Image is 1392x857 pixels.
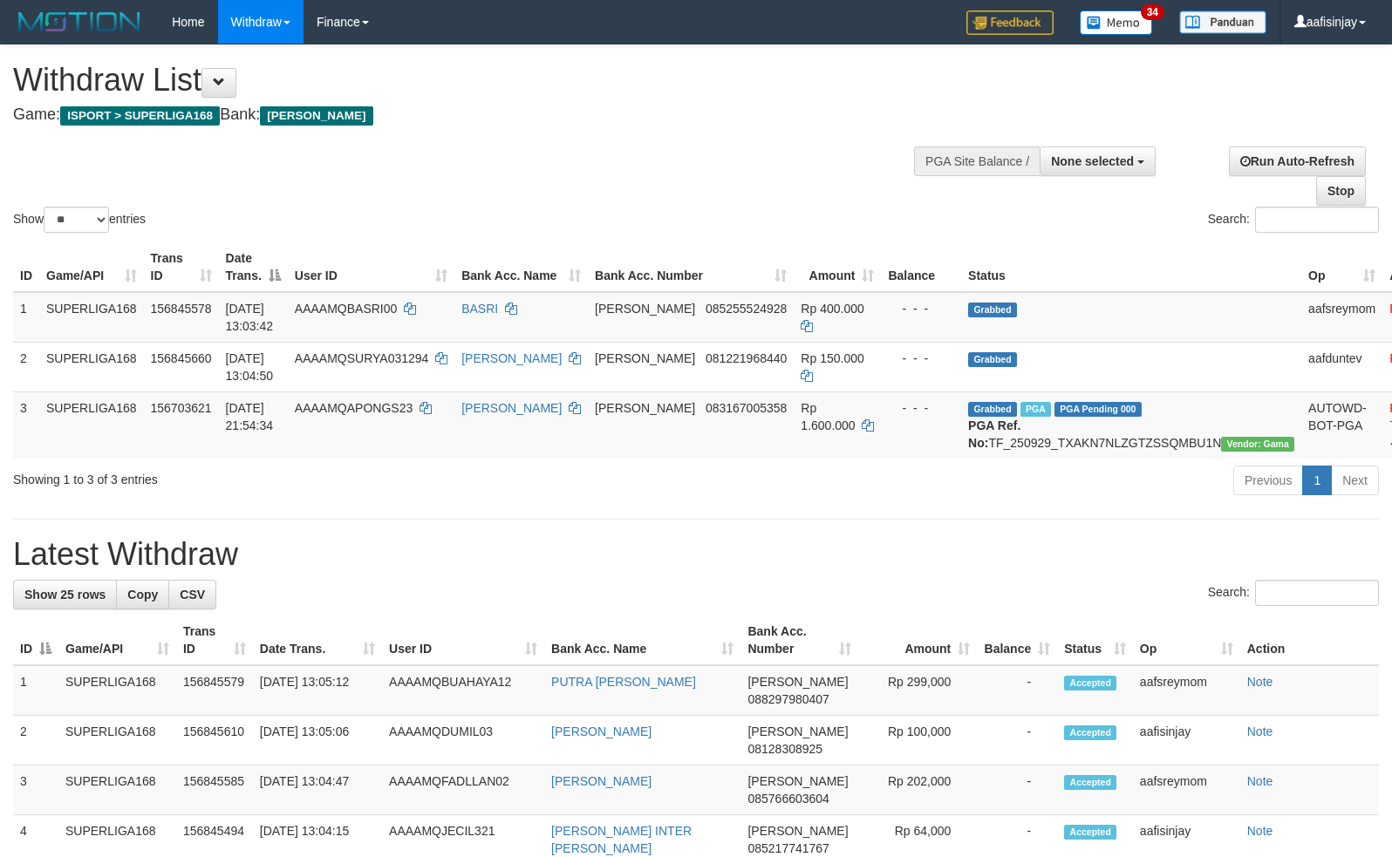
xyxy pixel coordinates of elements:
a: [PERSON_NAME] [461,401,562,415]
span: [DATE] 13:04:50 [226,351,274,383]
td: AAAAMQBUAHAYA12 [382,665,544,716]
span: [PERSON_NAME] [747,675,848,689]
th: Date Trans.: activate to sort column ascending [253,616,382,665]
div: - - - [888,300,954,317]
img: panduan.png [1179,10,1266,34]
td: SUPERLIGA168 [58,716,176,765]
th: Amount: activate to sort column ascending [858,616,977,665]
span: Grabbed [968,303,1017,317]
td: Rp 299,000 [858,665,977,716]
span: AAAAMQBASRI00 [295,302,398,316]
span: Copy [127,588,158,602]
a: [PERSON_NAME] [551,774,652,788]
a: CSV [168,580,216,609]
td: aafsreymom [1301,292,1382,343]
td: AAAAMQFADLLAN02 [382,765,544,815]
span: [PERSON_NAME] [595,302,695,316]
a: [PERSON_NAME] [461,351,562,365]
th: Op: activate to sort column ascending [1301,242,1382,292]
b: PGA Ref. No: [968,418,1020,450]
a: PUTRA [PERSON_NAME] [551,675,696,689]
span: Copy 081221968440 to clipboard [706,351,787,365]
span: [PERSON_NAME] [595,401,695,415]
button: None selected [1040,146,1156,176]
td: TF_250929_TXAKN7NLZGTZSSQMBU1N [961,391,1301,459]
span: Accepted [1064,775,1116,790]
div: Showing 1 to 3 of 3 entries [13,464,567,488]
span: Accepted [1064,825,1116,840]
span: Copy 088297980407 to clipboard [747,692,829,706]
h1: Latest Withdraw [13,537,1379,572]
span: Marked by aafchhiseyha [1020,402,1051,417]
td: - [977,716,1057,765]
span: Copy 083167005358 to clipboard [706,401,787,415]
span: Rp 150.000 [801,351,863,365]
span: Copy 085217741767 to clipboard [747,841,829,855]
th: Bank Acc. Number: activate to sort column ascending [588,242,794,292]
td: aafsreymom [1133,665,1240,716]
td: Rp 202,000 [858,765,977,815]
td: SUPERLIGA168 [39,342,144,391]
span: ISPORT > SUPERLIGA168 [60,106,220,126]
h4: Game: Bank: [13,106,911,124]
th: Bank Acc. Number: activate to sort column ascending [740,616,858,665]
td: 2 [13,342,39,391]
a: Note [1247,774,1273,788]
td: [DATE] 13:04:47 [253,765,382,815]
td: - [977,665,1057,716]
span: Vendor URL: https://trx31.1velocity.biz [1221,437,1294,452]
span: Copy 085766603604 to clipboard [747,792,829,806]
span: AAAAMQAPONGS23 [295,401,413,415]
th: Trans ID: activate to sort column ascending [176,616,253,665]
td: aafisinjay [1133,716,1240,765]
span: Accepted [1064,676,1116,690]
td: AUTOWD-BOT-PGA [1301,391,1382,459]
a: Note [1247,675,1273,689]
td: aafsreymom [1133,765,1240,815]
span: [PERSON_NAME] [260,106,372,126]
label: Show entries [13,207,146,233]
span: 156845660 [151,351,212,365]
div: PGA Site Balance / [914,146,1040,176]
th: Game/API: activate to sort column ascending [39,242,144,292]
span: Rp 400.000 [801,302,863,316]
span: Accepted [1064,725,1116,740]
a: Previous [1233,466,1303,495]
td: 2 [13,716,58,765]
select: Showentries [44,207,109,233]
span: Copy 085255524928 to clipboard [706,302,787,316]
th: User ID: activate to sort column ascending [288,242,454,292]
th: Balance: activate to sort column ascending [977,616,1057,665]
a: Note [1247,724,1273,738]
label: Search: [1208,207,1379,233]
label: Search: [1208,580,1379,606]
td: - [977,765,1057,815]
th: Bank Acc. Name: activate to sort column ascending [454,242,588,292]
span: Rp 1.600.000 [801,401,855,432]
td: 156845579 [176,665,253,716]
th: Bank Acc. Name: activate to sort column ascending [544,616,740,665]
th: ID: activate to sort column descending [13,616,58,665]
span: 156703621 [151,401,212,415]
img: MOTION_logo.png [13,9,146,35]
td: SUPERLIGA168 [39,391,144,459]
span: CSV [180,588,205,602]
span: PGA Pending [1054,402,1142,417]
th: Game/API: activate to sort column ascending [58,616,176,665]
td: 3 [13,391,39,459]
td: [DATE] 13:05:06 [253,716,382,765]
span: 34 [1141,4,1164,20]
td: AAAAMQDUMIL03 [382,716,544,765]
td: 1 [13,292,39,343]
span: None selected [1051,154,1134,168]
input: Search: [1255,580,1379,606]
span: [PERSON_NAME] [595,351,695,365]
a: [PERSON_NAME] INTER [PERSON_NAME] [551,824,692,855]
span: [PERSON_NAME] [747,724,848,738]
span: 156845578 [151,302,212,316]
th: Amount: activate to sort column ascending [794,242,881,292]
a: Note [1247,824,1273,838]
td: SUPERLIGA168 [58,665,176,716]
span: [PERSON_NAME] [747,824,848,838]
span: [PERSON_NAME] [747,774,848,788]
